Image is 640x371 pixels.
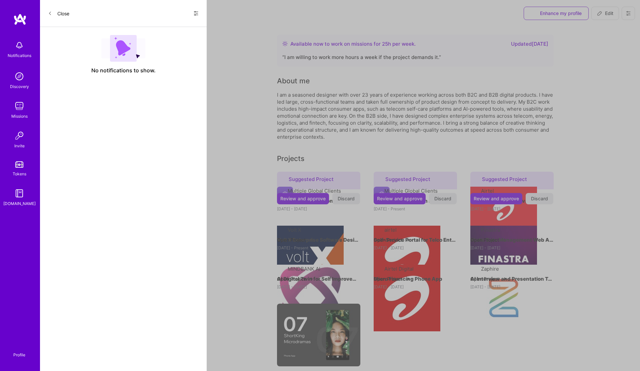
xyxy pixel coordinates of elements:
[13,39,26,52] img: bell
[13,351,25,358] div: Profile
[13,99,26,113] img: teamwork
[10,83,29,90] div: Discovery
[101,35,145,62] img: empty
[13,170,26,177] div: Tokens
[13,70,26,83] img: discovery
[13,13,27,25] img: logo
[14,142,25,149] div: Invite
[91,67,156,74] span: No notifications to show.
[11,344,28,358] a: Profile
[15,161,23,168] img: tokens
[13,129,26,142] img: Invite
[3,200,36,207] div: [DOMAIN_NAME]
[11,113,28,120] div: Missions
[13,187,26,200] img: guide book
[48,8,69,19] button: Close
[8,52,31,59] div: Notifications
